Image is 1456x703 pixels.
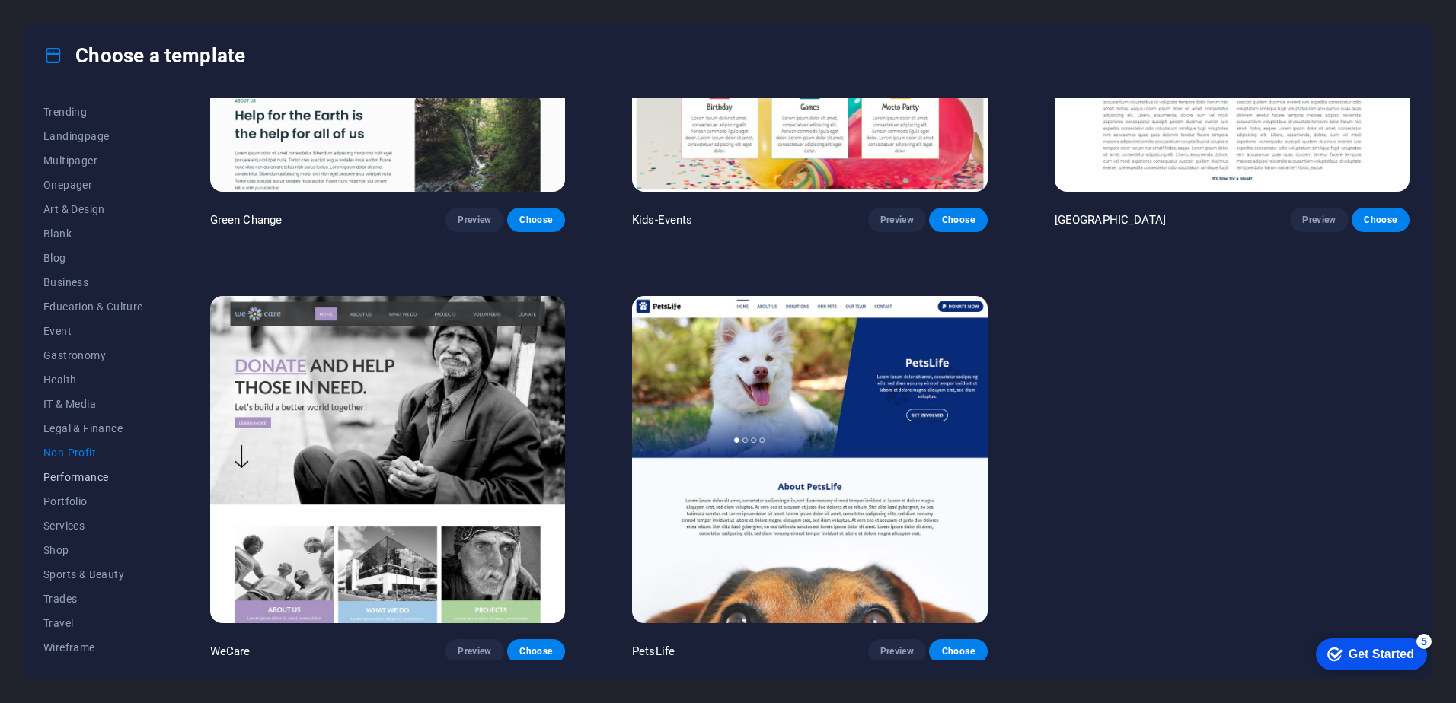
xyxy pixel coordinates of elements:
span: Education & Culture [43,301,143,313]
button: Business [43,270,143,294]
span: Onepager [43,179,143,191]
span: Legal & Finance [43,422,143,434]
button: Preview [445,208,503,232]
span: Choose [941,645,975,657]
span: Trades [43,593,143,605]
button: Preview [1290,208,1348,232]
p: PetsLife [632,644,675,659]
button: Trades [43,587,143,611]
button: Choose [507,208,565,232]
span: Art & Design [43,203,143,215]
button: Choose [929,639,987,663]
span: Preview [458,214,491,226]
button: Blog [43,246,143,270]
button: Choose [507,639,565,663]
button: Art & Design [43,197,143,221]
img: PetsLife [632,296,987,623]
span: Choose [519,214,553,226]
span: Wireframe [43,641,143,654]
button: Shop [43,538,143,562]
div: Get Started 5 items remaining, 0% complete [12,8,123,40]
span: Trending [43,106,143,118]
span: Preview [458,645,491,657]
span: Preview [880,645,914,657]
span: Choose [1364,214,1397,226]
span: Preview [1302,214,1336,226]
div: Get Started [45,17,110,30]
button: Travel [43,611,143,635]
span: Services [43,520,143,532]
span: Blog [43,252,143,264]
span: Preview [880,214,914,226]
span: Landingpage [43,130,143,142]
button: Gastronomy [43,343,143,367]
p: Green Change [210,212,283,227]
button: Services [43,514,143,538]
button: Event [43,319,143,343]
button: Education & Culture [43,294,143,319]
button: Portfolio [43,489,143,514]
span: Non-Profit [43,447,143,459]
span: Portfolio [43,495,143,507]
div: 5 [113,3,128,18]
button: IT & Media [43,392,143,416]
button: Health [43,367,143,392]
button: Trending [43,100,143,124]
button: Performance [43,465,143,489]
span: Blank [43,227,143,240]
span: Sports & Beauty [43,568,143,581]
span: Gastronomy [43,349,143,361]
button: Legal & Finance [43,416,143,441]
button: Preview [868,639,926,663]
button: Choose [1352,208,1410,232]
button: Choose [929,208,987,232]
button: Blank [43,221,143,246]
img: WeCare [210,296,565,623]
button: Preview [868,208,926,232]
h4: Choose a template [43,43,245,68]
span: Health [43,374,143,386]
span: Choose [519,645,553,657]
p: WeCare [210,644,251,659]
p: Kids-Events [632,212,693,227]
p: [GEOGRAPHIC_DATA] [1055,212,1166,227]
span: IT & Media [43,398,143,410]
button: Landingpage [43,124,143,148]
span: Choose [941,214,975,226]
span: Business [43,276,143,288]
span: Shop [43,544,143,556]
button: Onepager [43,173,143,197]
span: Travel [43,617,143,629]
span: Performance [43,471,143,483]
button: Non-Profit [43,441,143,465]
span: Event [43,325,143,337]
button: Multipager [43,148,143,173]
span: Multipager [43,154,143,167]
button: Preview [445,639,503,663]
button: Wireframe [43,635,143,660]
button: Sports & Beauty [43,562,143,587]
